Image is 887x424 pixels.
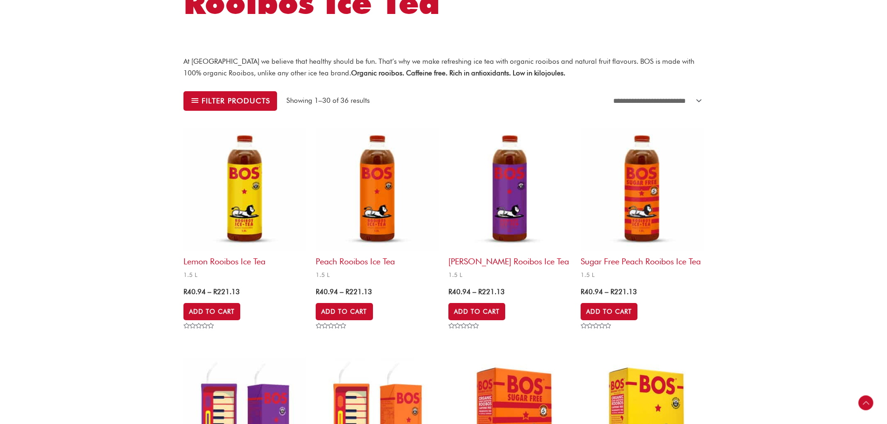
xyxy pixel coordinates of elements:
img: berry rooibos ice tea [448,128,571,251]
span: 1.5 L [581,271,704,279]
img: sugar free rooibos ice tea 1.5L [581,128,704,251]
a: Sugar Free Peach Rooibos Ice Tea1.5 L [581,128,704,282]
span: – [340,288,344,296]
a: Select options for “Peach Rooibos Ice Tea” [316,303,372,320]
p: Showing 1–30 of 36 results [286,95,370,106]
img: lemon rooibos ice tea [316,128,439,251]
button: Filter products [183,91,277,111]
img: lemon rooibos ice tea 1.5L [183,128,306,251]
a: [PERSON_NAME] Rooibos Ice Tea1.5 L [448,128,571,282]
span: R [345,288,349,296]
span: R [183,288,187,296]
a: Select options for “Lemon Rooibos Ice Tea” [183,303,240,320]
span: R [478,288,482,296]
bdi: 221.13 [345,288,372,296]
span: Filter products [202,97,270,104]
a: Peach Rooibos Ice Tea1.5 L [316,128,439,282]
span: 1.5 L [183,271,306,279]
bdi: 221.13 [213,288,240,296]
bdi: 40.94 [581,288,603,296]
span: – [473,288,476,296]
h2: Lemon Rooibos Ice Tea [183,251,306,267]
h2: Peach Rooibos Ice Tea [316,251,439,267]
bdi: 221.13 [478,288,505,296]
span: 1.5 L [448,271,571,279]
span: R [581,288,584,296]
bdi: 221.13 [610,288,637,296]
h2: Sugar Free Peach Rooibos Ice Tea [581,251,704,267]
span: R [448,288,452,296]
bdi: 40.94 [183,288,206,296]
select: Shop order [608,91,704,111]
bdi: 40.94 [316,288,338,296]
span: – [605,288,609,296]
span: 1.5 L [316,271,439,279]
a: Select options for “Berry Rooibos Ice Tea” [448,303,505,320]
span: R [610,288,614,296]
bdi: 40.94 [448,288,471,296]
span: – [208,288,211,296]
span: R [213,288,217,296]
h2: [PERSON_NAME] Rooibos Ice Tea [448,251,571,267]
a: Lemon Rooibos Ice Tea1.5 L [183,128,306,282]
strong: Organic rooibos. Caffeine free. Rich in antioxidants. Low in kilojoules. [351,69,565,77]
p: At [GEOGRAPHIC_DATA] we believe that healthy should be fun. That’s why we make refreshing ice tea... [183,56,704,79]
span: R [316,288,319,296]
a: Select options for “Sugar Free Peach Rooibos Ice Tea” [581,303,637,320]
